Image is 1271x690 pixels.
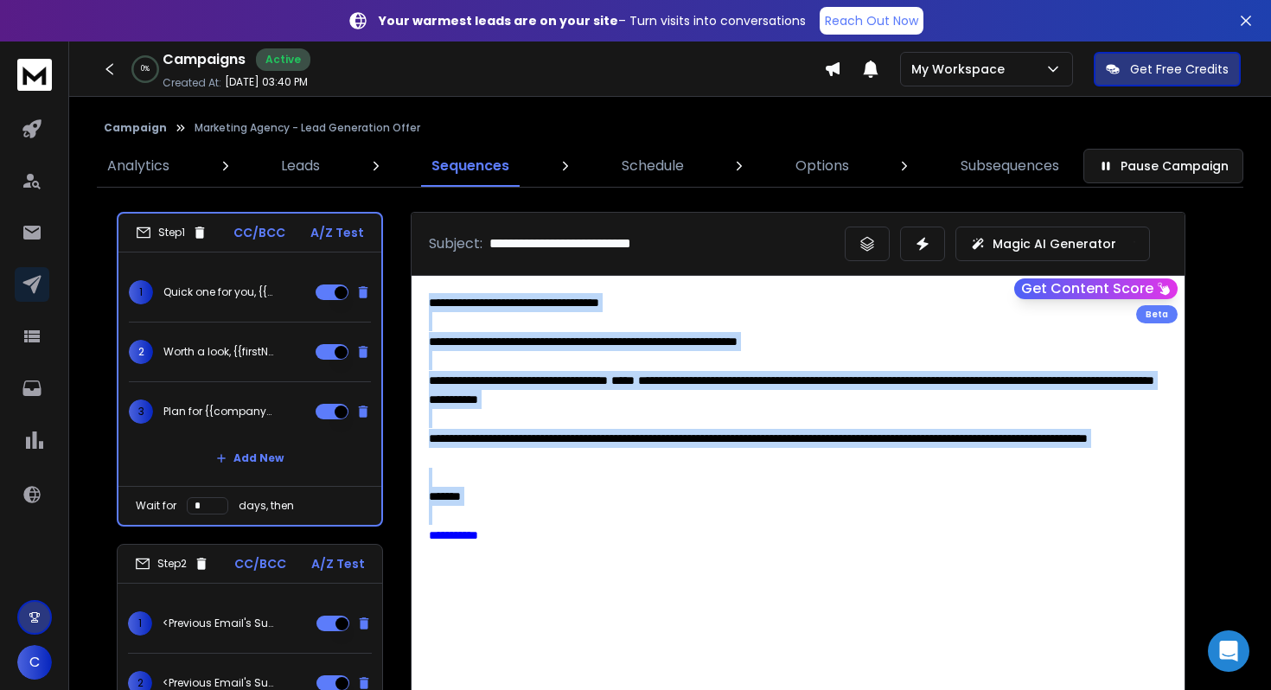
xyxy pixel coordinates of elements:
[17,645,52,680] button: C
[136,499,176,513] p: Wait for
[163,76,221,90] p: Created At:
[1094,52,1241,86] button: Get Free Credits
[421,145,520,187] a: Sequences
[97,145,180,187] a: Analytics
[256,48,310,71] div: Active
[136,225,208,240] div: Step 1
[311,555,365,572] p: A/Z Test
[239,499,294,513] p: days, then
[104,121,167,135] button: Campaign
[234,555,286,572] p: CC/BCC
[431,156,509,176] p: Sequences
[611,145,694,187] a: Schedule
[135,556,209,572] div: Step 2
[17,59,52,91] img: logo
[195,121,420,135] p: Marketing Agency - Lead Generation Offer
[202,441,297,476] button: Add New
[379,12,618,29] strong: Your warmest leads are on your site
[955,227,1150,261] button: Magic AI Generator
[961,156,1059,176] p: Subsequences
[163,405,274,418] p: Plan for {{companyName}}
[117,212,383,527] li: Step1CC/BCCA/Z Test1Quick one for you, {{firstName}}2Worth a look, {{firstName}}3Plan for {{compa...
[310,224,364,241] p: A/Z Test
[911,61,1012,78] p: My Workspace
[163,345,274,359] p: Worth a look, {{firstName}}
[785,145,859,187] a: Options
[795,156,849,176] p: Options
[622,156,684,176] p: Schedule
[1136,305,1178,323] div: Beta
[429,233,482,254] p: Subject:
[163,676,273,690] p: <Previous Email's Subject>
[225,75,308,89] p: [DATE] 03:40 PM
[163,285,274,299] p: Quick one for you, {{firstName}}
[379,12,806,29] p: – Turn visits into conversations
[107,156,169,176] p: Analytics
[1083,149,1243,183] button: Pause Campaign
[129,280,153,304] span: 1
[825,12,918,29] p: Reach Out Now
[820,7,923,35] a: Reach Out Now
[129,399,153,424] span: 3
[233,224,285,241] p: CC/BCC
[1130,61,1229,78] p: Get Free Credits
[1208,630,1249,672] div: Open Intercom Messenger
[993,235,1116,252] p: Magic AI Generator
[129,340,153,364] span: 2
[271,145,330,187] a: Leads
[128,611,152,636] span: 1
[163,617,273,630] p: <Previous Email's Subject>
[1014,278,1178,299] button: Get Content Score
[163,49,246,70] h1: Campaigns
[281,156,320,176] p: Leads
[950,145,1070,187] a: Subsequences
[141,64,150,74] p: 0 %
